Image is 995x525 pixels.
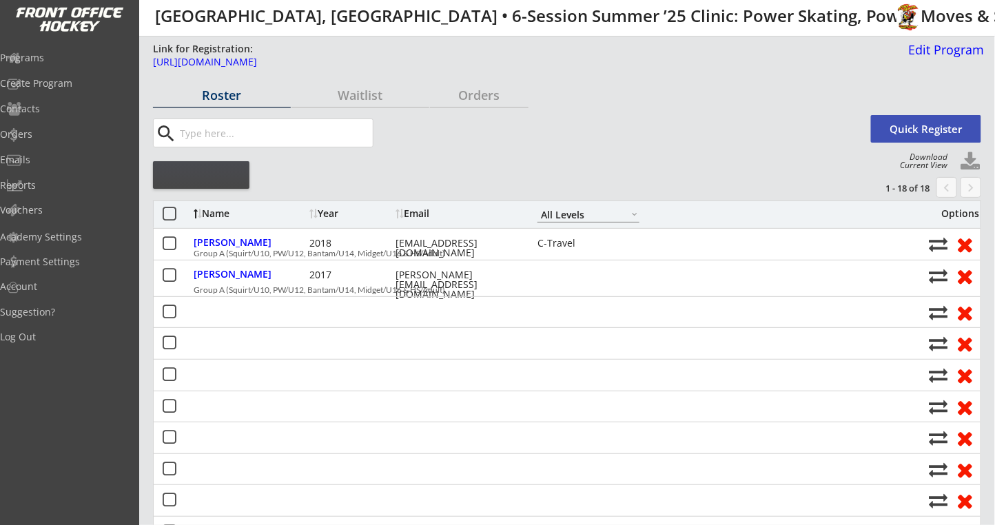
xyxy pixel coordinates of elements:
input: Type here... [177,119,373,147]
button: Remove from roster (no refund) [952,490,978,511]
div: Roster [153,89,291,101]
button: keyboard_arrow_right [961,177,981,198]
button: Remove from roster (no refund) [952,427,978,449]
button: Move player [930,460,948,479]
button: Move player [930,429,948,447]
div: [URL][DOMAIN_NAME] [153,57,848,67]
div: C-Travel [537,238,639,248]
button: Remove from roster (no refund) [952,396,978,418]
button: Click to download full roster. Your browser settings may try to block it, check your security set... [961,152,981,172]
button: Remove from roster (no refund) [952,364,978,386]
div: Name [194,209,306,218]
a: Edit Program [903,43,985,68]
div: Download Current View [894,153,948,169]
button: Move player [930,491,948,510]
button: Remove from roster (no refund) [952,234,978,255]
div: Waitlist [291,89,429,101]
div: Orders [430,89,529,101]
button: Move player [930,398,948,416]
div: 2017 [309,270,392,280]
button: Remove from roster (no refund) [952,302,978,323]
button: Move player [930,366,948,384]
div: Options [931,209,980,218]
div: Group A (Squirt/U10, PW/U12, Bantam/U14, Midget/U16 & HS/Adult) [194,249,922,258]
div: [EMAIL_ADDRESS][DOMAIN_NAME] [396,238,520,258]
button: Move player [930,235,948,254]
button: Remove from roster (no refund) [952,333,978,354]
div: Group A (Squirt/U10, PW/U12, Bantam/U14, Midget/U16 & HS/Adult) [194,286,922,294]
button: Quick Register [871,115,981,143]
div: [PERSON_NAME][EMAIL_ADDRESS][DOMAIN_NAME] [396,270,520,299]
div: [PERSON_NAME] [194,269,306,279]
div: [PERSON_NAME] [194,238,306,247]
button: Move player [930,334,948,353]
a: [URL][DOMAIN_NAME] [153,57,848,74]
button: Remove from roster (no refund) [952,265,978,287]
div: 1 - 18 of 18 [859,182,930,194]
div: Link for Registration: [153,42,255,56]
button: Remove from roster (no refund) [952,459,978,480]
div: 2018 [309,238,392,248]
div: Email [396,209,520,218]
div: Edit Program [903,43,985,56]
button: chevron_left [936,177,957,198]
div: Year [309,209,392,218]
button: search [155,123,178,145]
button: Move player [930,303,948,322]
button: Move player [930,267,948,285]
